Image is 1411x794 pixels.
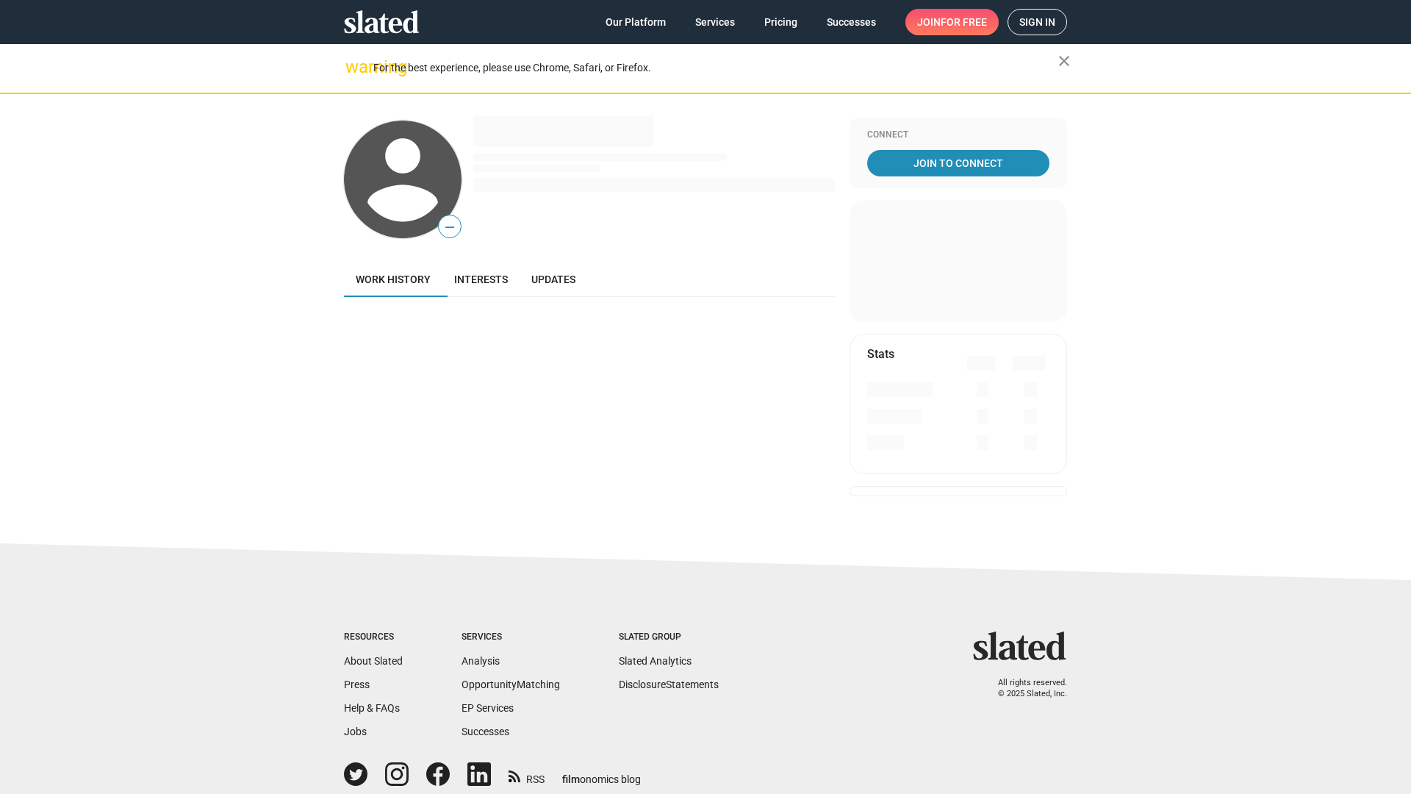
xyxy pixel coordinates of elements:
span: Updates [531,273,575,285]
a: Interests [442,262,520,297]
div: Services [462,632,560,643]
span: Sign in [1019,10,1055,35]
a: Joinfor free [905,9,999,35]
span: film [562,773,580,785]
mat-icon: warning [345,58,363,76]
a: Pricing [753,9,809,35]
a: Analysis [462,655,500,667]
mat-card-title: Stats [867,346,894,362]
a: Successes [815,9,888,35]
a: RSS [509,764,545,787]
a: Join To Connect [867,150,1049,176]
span: Services [695,9,735,35]
div: Slated Group [619,632,719,643]
p: All rights reserved. © 2025 Slated, Inc. [983,678,1067,699]
a: Successes [462,726,509,737]
span: Work history [356,273,431,285]
span: Successes [827,9,876,35]
span: Our Platform [606,9,666,35]
a: Updates [520,262,587,297]
a: filmonomics blog [562,761,641,787]
mat-icon: close [1055,52,1073,70]
span: Interests [454,273,508,285]
a: Press [344,679,370,690]
a: Sign in [1008,9,1067,35]
span: Join To Connect [870,150,1046,176]
a: Help & FAQs [344,702,400,714]
span: for free [941,9,987,35]
a: EP Services [462,702,514,714]
span: Pricing [764,9,797,35]
a: Jobs [344,726,367,737]
a: Slated Analytics [619,655,692,667]
a: DisclosureStatements [619,679,719,690]
div: For the best experience, please use Chrome, Safari, or Firefox. [373,58,1058,78]
span: — [439,218,461,237]
div: Connect [867,129,1049,141]
a: Work history [344,262,442,297]
a: About Slated [344,655,403,667]
div: Resources [344,632,403,643]
a: Our Platform [594,9,678,35]
a: Services [683,9,747,35]
a: OpportunityMatching [462,679,560,690]
span: Join [917,9,987,35]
